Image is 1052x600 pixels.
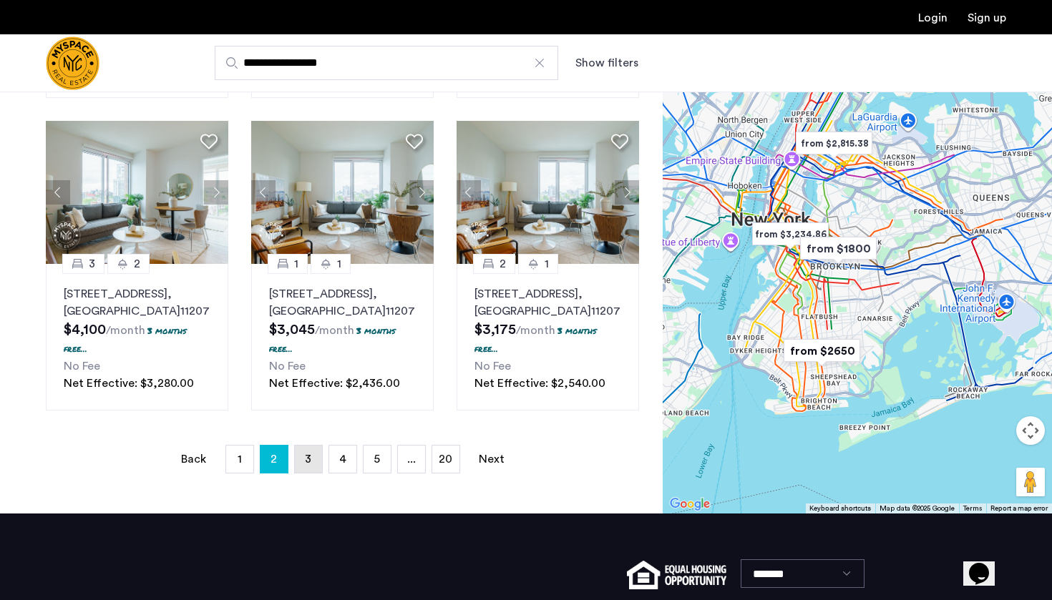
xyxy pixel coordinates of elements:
p: [STREET_ADDRESS] 11207 [64,285,210,320]
sub: /month [106,325,145,336]
a: Report a map error [990,503,1048,513]
p: [STREET_ADDRESS] 11207 [269,285,416,320]
div: from $2650 [778,335,866,367]
img: 1997_638520736368616835.png [46,121,229,264]
a: 32[STREET_ADDRESS], [GEOGRAPHIC_DATA]112073 months free...No FeeNet Effective: $3,280.00 [46,264,228,410]
img: logo [46,36,99,90]
a: Back [180,446,208,473]
span: 20 [439,453,452,465]
input: Apartment Search [215,46,558,80]
sub: /month [516,325,555,336]
span: 2 [271,448,277,471]
sub: /month [315,325,354,336]
span: 4 [339,453,346,465]
div: from $1800 [794,232,882,265]
span: Net Effective: $2,436.00 [269,378,400,389]
button: Show or hide filters [575,54,638,72]
img: equal-housing.png [627,561,726,589]
img: 1997_638519002746102278.png [457,121,640,264]
a: Next [477,446,506,473]
a: 21[STREET_ADDRESS], [GEOGRAPHIC_DATA]112073 months free...No FeeNet Effective: $2,540.00 [457,264,639,410]
span: No Fee [64,360,100,372]
span: 2 [500,255,506,272]
button: Next apartment [615,180,639,205]
nav: Pagination [46,445,639,473]
span: $3,045 [269,323,315,337]
img: 1997_638519002746102278.png [251,121,434,264]
button: Map camera controls [1016,416,1045,445]
span: Net Effective: $2,540.00 [474,378,605,389]
select: Language select [741,559,865,588]
button: Drag Pegman onto the map to open Street View [1016,468,1045,496]
span: 3 [89,255,95,272]
span: 5 [374,453,380,465]
p: [STREET_ADDRESS] 11207 [474,285,621,320]
span: $4,100 [64,323,106,337]
a: Open this area in Google Maps (opens a new window) [666,495,713,513]
span: No Fee [269,360,306,372]
a: Login [918,12,948,24]
a: Terms (opens in new tab) [963,503,982,513]
span: 1 [545,255,549,272]
div: from $3,234.86 [746,218,834,250]
img: Google [666,495,713,513]
button: Previous apartment [46,180,70,205]
span: 3 [305,453,311,465]
span: 1 [238,453,242,465]
span: $3,175 [474,323,516,337]
a: 11[STREET_ADDRESS], [GEOGRAPHIC_DATA]112073 months free...No FeeNet Effective: $2,436.00 [251,264,434,410]
span: 1 [294,255,298,272]
button: Previous apartment [251,180,276,205]
span: 1 [337,255,341,272]
button: Keyboard shortcuts [809,503,871,513]
a: Cazamio Logo [46,36,99,90]
a: Registration [968,12,1006,24]
span: No Fee [474,360,511,372]
span: 2 [134,255,140,272]
span: Net Effective: $3,280.00 [64,378,194,389]
div: from $2,815.38 [790,127,878,159]
iframe: chat widget [963,543,1009,586]
button: Next apartment [409,180,434,205]
span: Map data ©2025 Google [880,505,955,512]
span: ... [407,453,416,465]
button: Next apartment [204,180,228,205]
button: Previous apartment [457,180,481,205]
